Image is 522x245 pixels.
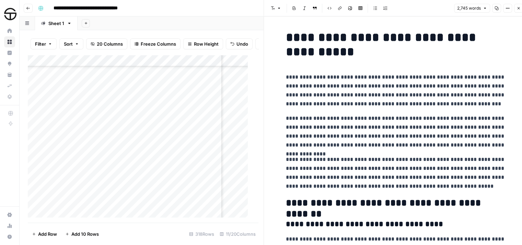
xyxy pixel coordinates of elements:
[35,16,78,30] a: Sheet 1
[97,40,123,47] span: 20 Columns
[4,209,15,220] a: Settings
[186,229,217,240] div: 318 Rows
[130,38,181,49] button: Freeze Columns
[4,91,15,102] a: Data Library
[4,36,15,47] a: Browse
[28,229,61,240] button: Add Row
[454,4,490,13] button: 2,745 words
[71,231,99,237] span: Add 10 Rows
[31,38,57,49] button: Filter
[86,38,127,49] button: 20 Columns
[183,38,223,49] button: Row Height
[4,69,15,80] a: Your Data
[4,5,15,23] button: Workspace: SimpleTire
[457,5,481,11] span: 2,745 words
[4,58,15,69] a: Opportunities
[64,40,73,47] span: Sort
[35,40,46,47] span: Filter
[4,231,15,242] button: Help + Support
[236,40,248,47] span: Undo
[4,47,15,58] a: Insights
[4,80,15,91] a: Syncs
[141,40,176,47] span: Freeze Columns
[4,8,16,20] img: SimpleTire Logo
[217,229,258,240] div: 11/20 Columns
[4,25,15,36] a: Home
[226,38,253,49] button: Undo
[59,38,83,49] button: Sort
[38,231,57,237] span: Add Row
[61,229,103,240] button: Add 10 Rows
[4,220,15,231] a: Usage
[48,20,64,27] div: Sheet 1
[194,40,219,47] span: Row Height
